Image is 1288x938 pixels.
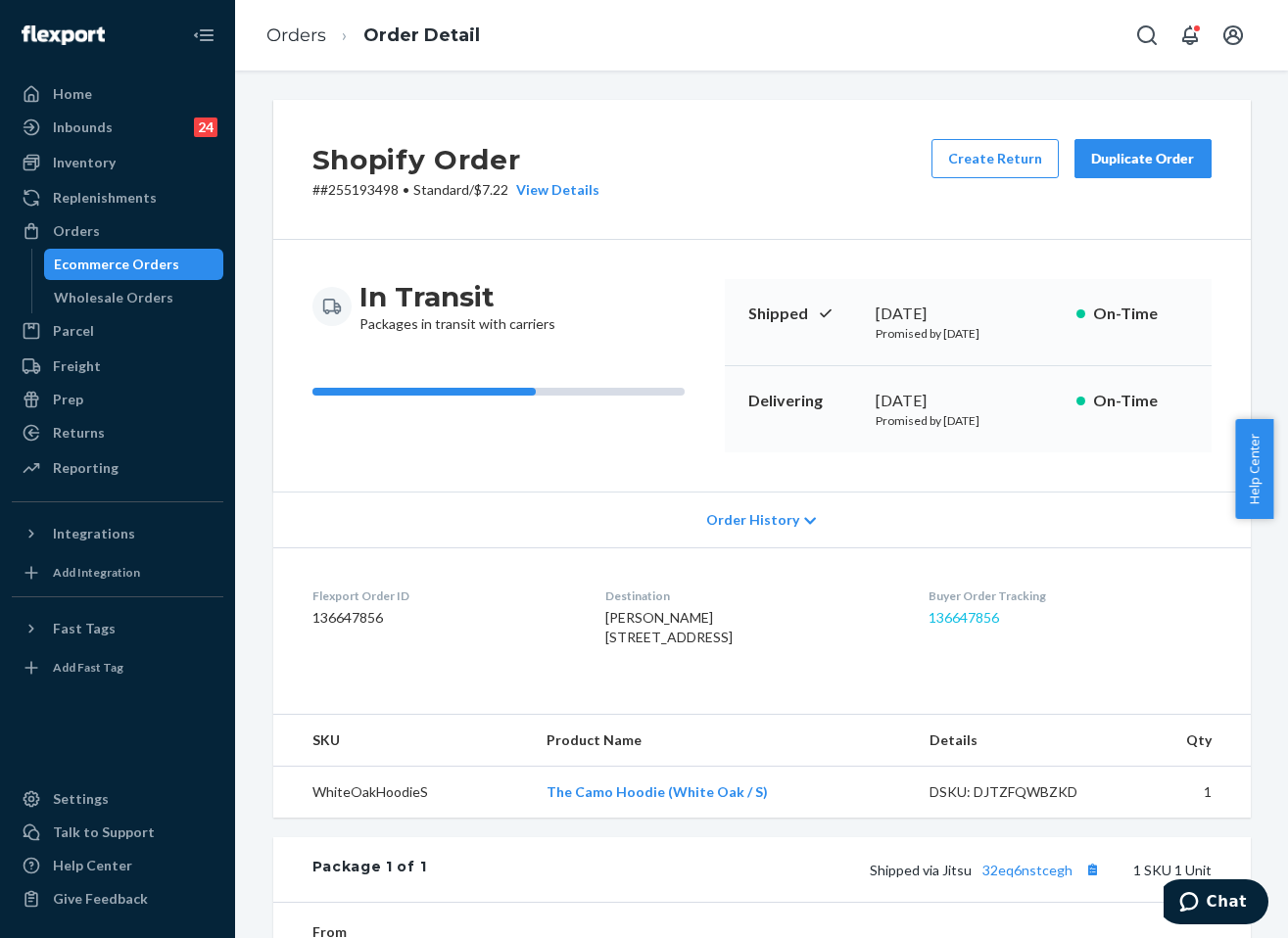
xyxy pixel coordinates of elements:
[53,188,157,208] div: Replenishments
[53,564,140,581] div: Add Integration
[531,715,914,767] th: Product Name
[1128,715,1250,767] th: Qty
[12,315,223,347] a: Parcel
[12,417,223,448] a: Returns
[53,822,155,842] div: Talk to Support
[12,518,223,549] button: Integrations
[44,282,224,313] a: Wholesale Orders
[982,862,1073,878] a: 32eq6nstcegh
[53,321,94,341] div: Parcel
[44,249,224,280] a: Ecommerce Orders
[53,84,92,104] div: Home
[12,78,223,110] a: Home
[1093,303,1188,325] p: On-Time
[53,153,116,172] div: Inventory
[403,181,409,198] span: •
[12,215,223,247] a: Orders
[12,883,223,915] button: Give Feedback
[53,423,105,443] div: Returns
[359,279,555,314] h3: In Transit
[914,715,1129,767] th: Details
[312,857,427,882] div: Package 1 of 1
[53,117,113,137] div: Inbounds
[53,524,135,543] div: Integrations
[363,24,480,46] a: Order Detail
[12,613,223,644] button: Fast Tags
[273,715,532,767] th: SKU
[12,147,223,178] a: Inventory
[706,510,799,530] span: Order History
[53,221,100,241] div: Orders
[12,182,223,213] a: Replenishments
[748,390,860,412] p: Delivering
[251,7,496,65] ol: breadcrumbs
[1091,149,1195,168] div: Duplicate Order
[12,817,223,848] button: Talk to Support
[876,412,1061,429] p: Promised by [DATE]
[876,390,1061,412] div: [DATE]
[1093,390,1188,412] p: On-Time
[876,325,1061,342] p: Promised by [DATE]
[312,608,574,628] dd: 136647856
[12,557,223,588] a: Add Integration
[870,862,1106,878] span: Shipped via Jitsu
[1128,767,1250,819] td: 1
[53,619,116,638] div: Fast Tags
[1170,16,1210,55] button: Open notifications
[605,587,897,604] dt: Destination
[929,609,999,626] a: 136647856
[930,782,1114,802] div: DSKU: DJTZFQWBZKD
[931,139,1059,178] button: Create Return
[53,889,148,909] div: Give Feedback
[413,181,469,198] span: Standard
[12,112,223,143] a: Inbounds24
[1074,139,1212,178] button: Duplicate Order
[53,789,109,809] div: Settings
[508,180,599,200] button: View Details
[1164,879,1268,928] iframe: Opens a widget where you can chat to one of our agents
[929,587,1211,604] dt: Buyer Order Tracking
[312,139,599,180] h2: Shopify Order
[359,279,555,334] div: Packages in transit with carriers
[1214,16,1253,55] button: Open account menu
[54,255,179,274] div: Ecommerce Orders
[12,384,223,415] a: Prep
[54,288,173,307] div: Wholesale Orders
[547,783,768,800] a: The Camo Hoodie (White Oak / S)
[12,452,223,484] a: Reporting
[12,783,223,815] a: Settings
[53,356,101,376] div: Freight
[312,587,574,604] dt: Flexport Order ID
[876,303,1061,325] div: [DATE]
[12,850,223,881] a: Help Center
[426,857,1211,882] div: 1 SKU 1 Unit
[1127,16,1167,55] button: Open Search Box
[12,652,223,683] a: Add Fast Tag
[53,458,119,478] div: Reporting
[312,180,599,200] p: # #255193498 / $7.22
[748,303,860,325] p: Shipped
[53,856,132,875] div: Help Center
[22,25,105,45] img: Flexport logo
[605,609,733,645] span: [PERSON_NAME] [STREET_ADDRESS]
[194,117,217,137] div: 24
[53,659,123,676] div: Add Fast Tag
[273,767,532,819] td: WhiteOakHoodieS
[1080,857,1106,882] button: Copy tracking number
[266,24,326,46] a: Orders
[184,16,223,55] button: Close Navigation
[1235,419,1273,519] button: Help Center
[12,351,223,382] a: Freight
[53,390,83,409] div: Prep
